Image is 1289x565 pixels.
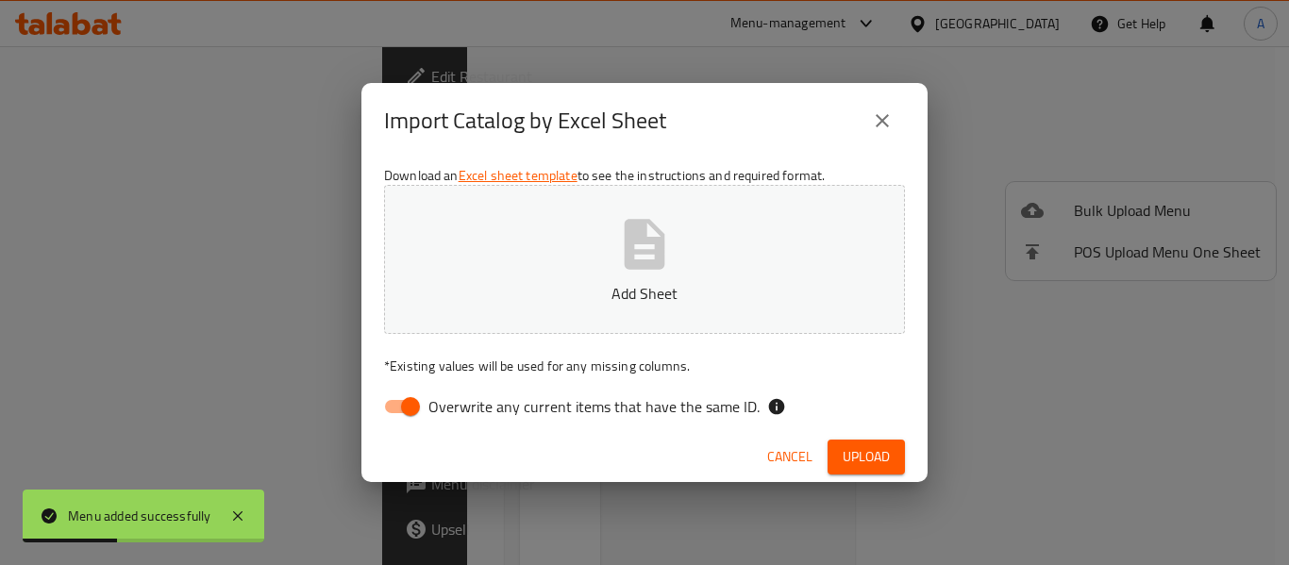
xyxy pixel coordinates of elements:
button: Upload [828,440,905,474]
div: Menu added successfully [68,506,211,526]
span: Overwrite any current items that have the same ID. [428,395,760,418]
button: Cancel [760,440,820,474]
p: Existing values will be used for any missing columns. [384,357,905,375]
button: Add Sheet [384,185,905,334]
div: Download an to see the instructions and required format. [361,158,928,432]
span: Cancel [767,445,812,469]
p: Add Sheet [413,282,876,305]
button: close [860,98,905,143]
h2: Import Catalog by Excel Sheet [384,106,666,136]
span: Upload [843,445,890,469]
svg: If the overwrite option isn't selected, then the items that match an existing ID will be ignored ... [767,397,786,416]
a: Excel sheet template [459,163,578,188]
